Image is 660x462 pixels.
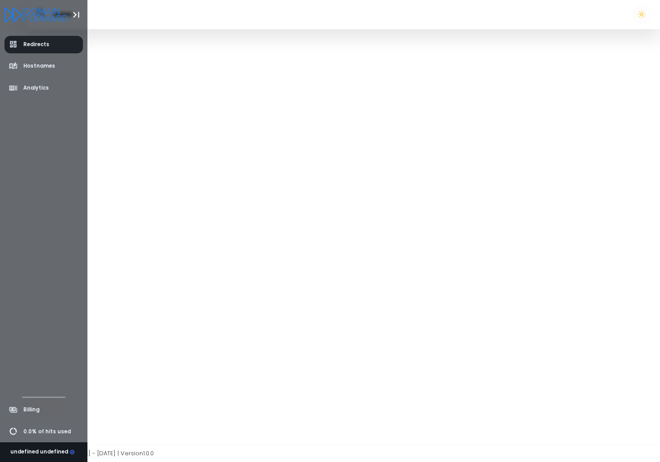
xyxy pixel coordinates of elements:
[4,36,83,53] a: Redirects
[23,41,49,48] span: Redirects
[4,8,68,20] a: Logo
[23,428,71,436] span: 0.0% of hits used
[10,448,75,456] div: undefined undefined
[4,401,83,419] a: Billing
[4,79,83,97] a: Analytics
[23,406,39,414] span: Billing
[23,84,49,92] span: Analytics
[4,423,83,440] a: 0.0% of hits used
[68,6,85,23] button: Toggle Aside
[4,57,83,75] a: Hostnames
[35,449,154,458] span: Copyright © [DATE] - [DATE] | Version 1.0.0
[23,62,55,70] span: Hostnames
